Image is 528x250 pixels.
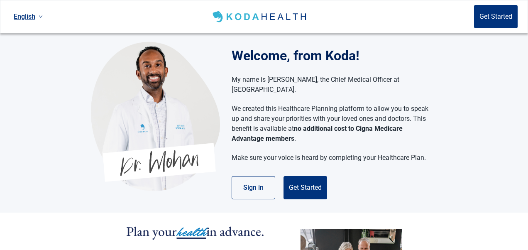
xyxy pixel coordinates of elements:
[39,15,43,19] span: down
[232,46,437,66] h1: Welcome, from Koda!
[206,223,264,240] span: in advance.
[474,5,518,28] button: Get Started
[232,75,429,95] p: My name is [PERSON_NAME], the Chief Medical Officer at [GEOGRAPHIC_DATA].
[177,223,206,241] span: health
[211,10,309,23] img: Koda Health
[232,153,429,163] p: Make sure your voice is heard by completing your Healthcare Plan.
[126,223,177,240] span: Plan your
[91,42,220,191] img: Koda Health
[232,125,403,142] strong: no additional cost to Cigna Medicare Advantage members
[232,104,429,144] p: We created this Healthcare Planning platform to allow you to speak up and share your priorities w...
[10,10,46,23] a: Current language: English
[232,176,275,199] button: Sign in
[284,176,327,199] button: Get Started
